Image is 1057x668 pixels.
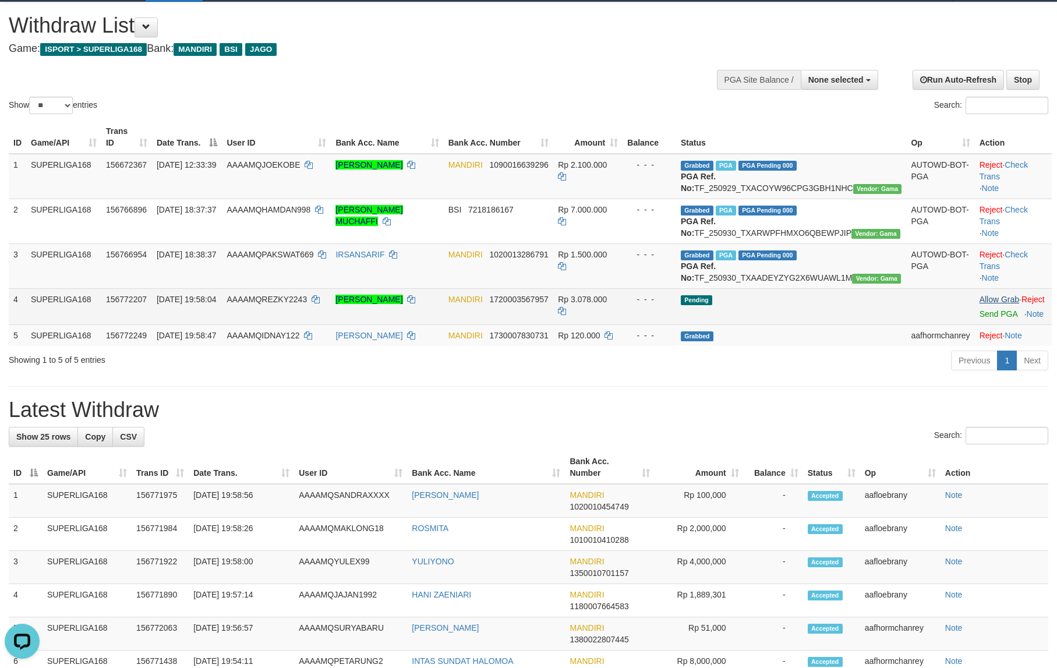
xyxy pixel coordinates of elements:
a: Check Trans [980,250,1028,271]
a: IRSANSARIF [335,250,384,259]
span: Copy 1010010410288 to clipboard [570,535,628,545]
th: Op: activate to sort column ascending [906,121,974,154]
span: Rp 2.100.000 [558,160,607,169]
th: Status [676,121,906,154]
div: - - - [627,204,671,215]
a: Next [1016,351,1048,370]
th: Action [941,451,1048,484]
th: Op: activate to sort column ascending [860,451,941,484]
td: aafhormchanrey [860,617,941,651]
td: SUPERLIGA168 [26,199,101,243]
span: None selected [808,75,864,84]
th: Trans ID: activate to sort column ascending [101,121,152,154]
span: AAAAMQPAKSWAT669 [227,250,313,259]
span: Copy 1180007664583 to clipboard [570,602,628,611]
span: Copy 1020013286791 to clipboard [490,250,549,259]
a: [PERSON_NAME] [412,490,479,500]
th: Date Trans.: activate to sort column descending [152,121,222,154]
span: MANDIRI [448,250,483,259]
td: SUPERLIGA168 [43,584,132,617]
th: Action [975,121,1052,154]
a: [PERSON_NAME] [412,623,479,632]
th: Bank Acc. Name: activate to sort column ascending [331,121,443,154]
a: Note [982,183,999,193]
a: Send PGA [980,309,1017,319]
th: Bank Acc. Number: activate to sort column ascending [565,451,654,484]
td: SUPERLIGA168 [43,518,132,551]
a: Reject [980,250,1003,259]
span: 156672367 [106,160,147,169]
a: Note [945,490,963,500]
td: - [744,484,803,518]
select: Showentries [29,97,73,114]
td: · [975,324,1052,346]
th: Balance [623,121,676,154]
a: Previous [951,351,998,370]
td: SUPERLIGA168 [26,243,101,288]
a: Show 25 rows [9,427,78,447]
span: MANDIRI [570,656,604,666]
span: Grabbed [681,250,713,260]
span: Pending [681,295,712,305]
a: YULIYONO [412,557,454,566]
th: ID: activate to sort column descending [9,451,43,484]
td: · · [975,199,1052,243]
span: CSV [120,432,137,441]
td: aafloebrany [860,584,941,617]
input: Search: [966,97,1048,114]
td: aafloebrany [860,551,941,584]
span: · [980,295,1021,304]
th: ID [9,121,26,154]
td: 1 [9,154,26,199]
td: [DATE] 19:58:56 [189,484,294,518]
span: [DATE] 12:33:39 [157,160,216,169]
span: MANDIRI [174,43,217,56]
td: SUPERLIGA168 [43,484,132,518]
td: - [744,617,803,651]
th: Bank Acc. Name: activate to sort column ascending [407,451,565,484]
td: AAAAMQYULEX99 [294,551,407,584]
a: Check Trans [980,160,1028,181]
span: BSI [448,205,462,214]
span: PGA Pending [738,206,797,215]
a: Reject [1021,295,1045,304]
span: 156772207 [106,295,147,304]
a: Check Trans [980,205,1028,226]
a: Reject [980,331,1003,340]
a: Note [945,623,963,632]
span: 156766896 [106,205,147,214]
a: ROSMITA [412,524,448,533]
a: Note [945,590,963,599]
td: · · [975,154,1052,199]
th: Game/API: activate to sort column ascending [26,121,101,154]
span: Rp 1.500.000 [558,250,607,259]
span: Vendor URL: https://trx31.1velocity.biz [852,274,901,284]
span: 156766954 [106,250,147,259]
td: AAAAMQSANDRAXXXX [294,484,407,518]
span: 156772249 [106,331,147,340]
b: PGA Ref. No: [681,261,716,282]
span: Rp 3.078.000 [558,295,607,304]
label: Search: [934,427,1048,444]
span: Rp 7.000.000 [558,205,607,214]
td: AAAAMQJAJAN1992 [294,584,407,617]
div: - - - [627,249,671,260]
td: TF_250929_TXACOYW96CPG3GBH1NHC [676,154,906,199]
td: [DATE] 19:58:26 [189,518,294,551]
button: Open LiveChat chat widget [5,5,40,40]
a: Note [982,228,999,238]
a: [PERSON_NAME] [335,160,402,169]
td: TF_250930_TXAADEYZYG2X6WUAWL1M [676,243,906,288]
a: Note [945,656,963,666]
td: [DATE] 19:56:57 [189,617,294,651]
span: Show 25 rows [16,432,70,441]
td: 3 [9,243,26,288]
input: Search: [966,427,1048,444]
a: Stop [1006,70,1040,90]
span: PGA Pending [738,161,797,171]
a: [PERSON_NAME] MUCHAFFI [335,205,402,226]
td: · · [975,243,1052,288]
td: 156772063 [132,617,189,651]
td: 156771890 [132,584,189,617]
td: - [744,518,803,551]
